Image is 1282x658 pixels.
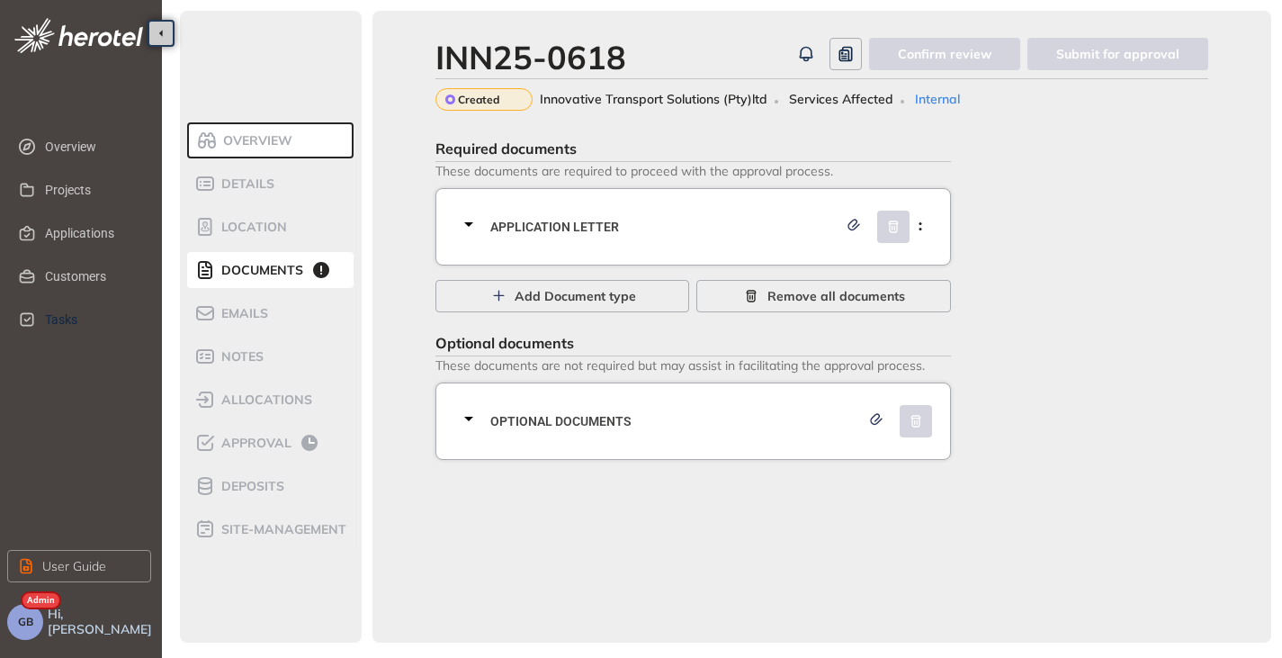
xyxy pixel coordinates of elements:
[789,92,893,107] span: Services Affected
[458,394,939,448] div: Optional documents
[14,18,143,53] img: logo
[18,616,33,628] span: GB
[435,356,951,374] span: These documents are not required but may assist in facilitating the approval process.
[45,215,137,251] span: Applications
[216,436,291,451] span: Approval
[216,306,268,321] span: Emails
[435,140,577,158] span: Required documents
[696,280,950,312] button: Remove all documents
[45,302,137,338] span: Tasks
[515,286,636,306] span: Add Document type
[435,38,626,77] div: INN25-0618
[490,411,860,431] span: Optional documents
[216,392,312,408] span: allocations
[490,217,838,237] span: Application letter
[767,286,905,306] span: Remove all documents
[216,349,264,365] span: Notes
[216,479,284,494] span: Deposits
[216,220,287,235] span: Location
[48,607,155,637] span: Hi, [PERSON_NAME]
[540,92,767,107] span: Innovative Transport Solutions (Pty)ltd
[915,92,960,107] span: Internal
[218,133,292,149] span: Overview
[7,550,151,582] button: User Guide
[216,263,303,278] span: Documents
[435,162,951,179] span: These documents are required to proceed with the approval process.
[216,176,274,192] span: Details
[458,94,499,106] span: Created
[435,334,574,352] span: Optional documents
[216,522,346,537] span: site-management
[45,258,137,294] span: Customers
[7,604,43,640] button: GB
[435,280,689,312] button: Add Document type
[45,172,137,208] span: Projects
[42,556,106,576] span: User Guide
[45,129,137,165] span: Overview
[458,200,939,254] div: Application letter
